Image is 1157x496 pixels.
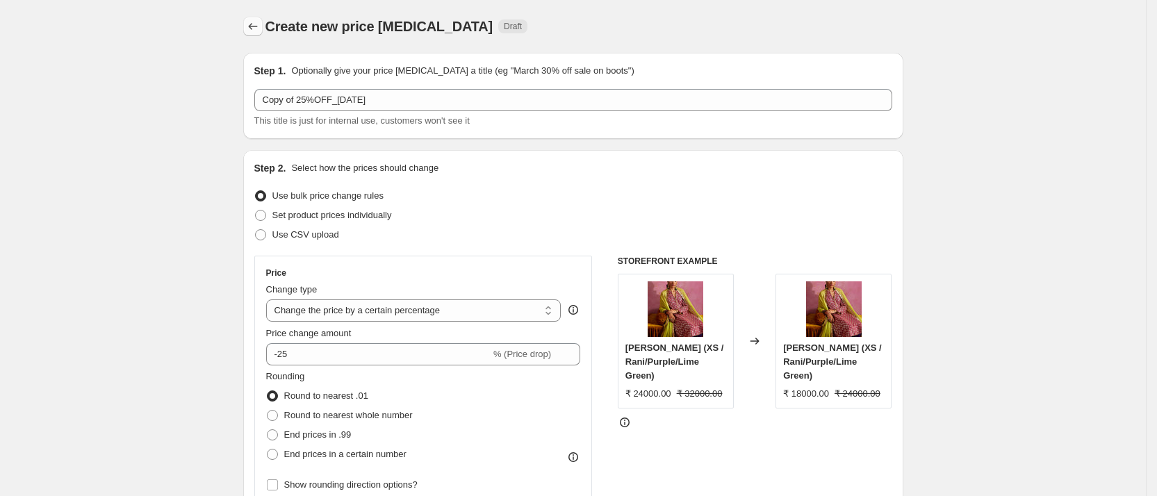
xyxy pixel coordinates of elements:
span: Change type [266,284,318,295]
span: Create new price [MEDICAL_DATA] [265,19,493,34]
img: Aziz2_80x.jpg [806,281,862,337]
p: Select how the prices should change [291,161,438,175]
span: Draft [504,21,522,32]
span: Use bulk price change rules [272,190,384,201]
strike: ₹ 32000.00 [677,387,723,401]
h3: Price [266,267,286,279]
span: % (Price drop) [493,349,551,359]
span: Use CSV upload [272,229,339,240]
span: Price change amount [266,328,352,338]
p: Optionally give your price [MEDICAL_DATA] a title (eg "March 30% off sale on boots") [291,64,634,78]
input: 30% off holiday sale [254,89,892,111]
span: [PERSON_NAME] (XS / Rani/Purple/Lime Green) [783,342,882,381]
h6: STOREFRONT EXAMPLE [618,256,892,267]
button: Price change jobs [243,17,263,36]
div: ₹ 18000.00 [783,387,829,401]
span: End prices in .99 [284,429,352,440]
span: This title is just for internal use, customers won't see it [254,115,470,126]
input: -15 [266,343,491,365]
img: Aziz2_80x.jpg [648,281,703,337]
span: Round to nearest .01 [284,390,368,401]
span: End prices in a certain number [284,449,407,459]
strike: ₹ 24000.00 [835,387,880,401]
span: Rounding [266,371,305,381]
span: Set product prices individually [272,210,392,220]
span: Round to nearest whole number [284,410,413,420]
div: ₹ 24000.00 [625,387,671,401]
div: help [566,303,580,317]
h2: Step 2. [254,161,286,175]
h2: Step 1. [254,64,286,78]
span: [PERSON_NAME] (XS / Rani/Purple/Lime Green) [625,342,724,381]
span: Show rounding direction options? [284,479,418,490]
